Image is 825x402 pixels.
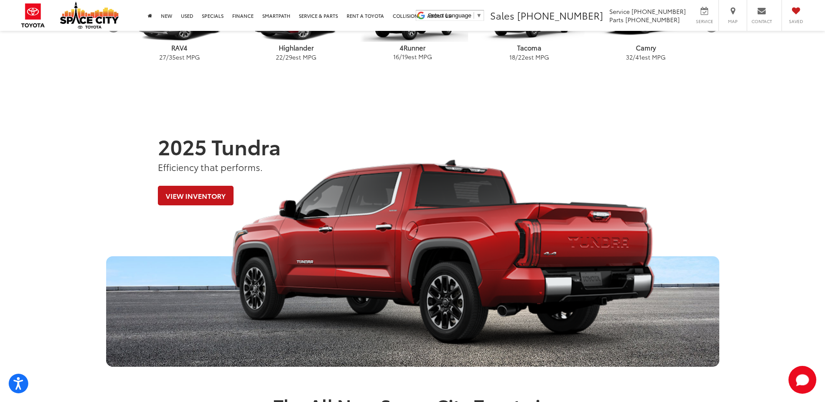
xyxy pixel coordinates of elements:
span: 41 [635,53,641,61]
a: View Inventory [158,186,234,205]
span: [PHONE_NUMBER] [631,7,686,16]
p: 4Runner [354,43,471,52]
span: [PHONE_NUMBER] [625,15,680,24]
svg: Start Chat [788,366,816,394]
span: 22 [518,53,525,61]
span: Sales [490,8,514,22]
p: Camry [588,43,704,52]
span: 32 [626,53,633,61]
span: 19 [402,52,408,61]
span: Service [609,7,630,16]
p: / est MPG [471,53,588,61]
span: 22 [276,53,283,61]
div: Space City Toyota [106,256,719,367]
p: / est MPG [588,53,704,61]
p: / est MPG [238,53,354,61]
span: 35 [169,53,176,61]
div: 2025 Toyota Tundra [158,160,667,368]
p: Tacoma [471,43,588,52]
span: Select Language [428,12,471,19]
span: Contact [752,18,772,24]
p: / est MPG [354,52,471,61]
span: 18 [509,53,515,61]
span: [PHONE_NUMBER] [517,8,603,22]
p: Efficiency that performs. [158,161,667,173]
span: Map [723,18,742,24]
span: 16 [393,52,399,61]
span: Saved [786,18,805,24]
span: ▼ [476,12,482,19]
span: Parts [609,15,624,24]
img: Space City Toyota [60,2,119,29]
strong: 2025 Tundra [158,131,281,161]
p: / est MPG [121,53,238,61]
button: Toggle Chat Window [788,366,816,394]
span: 27 [159,53,166,61]
p: Highlander [238,43,354,52]
span: Service [695,18,714,24]
span: 29 [285,53,292,61]
p: RAV4 [121,43,238,52]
